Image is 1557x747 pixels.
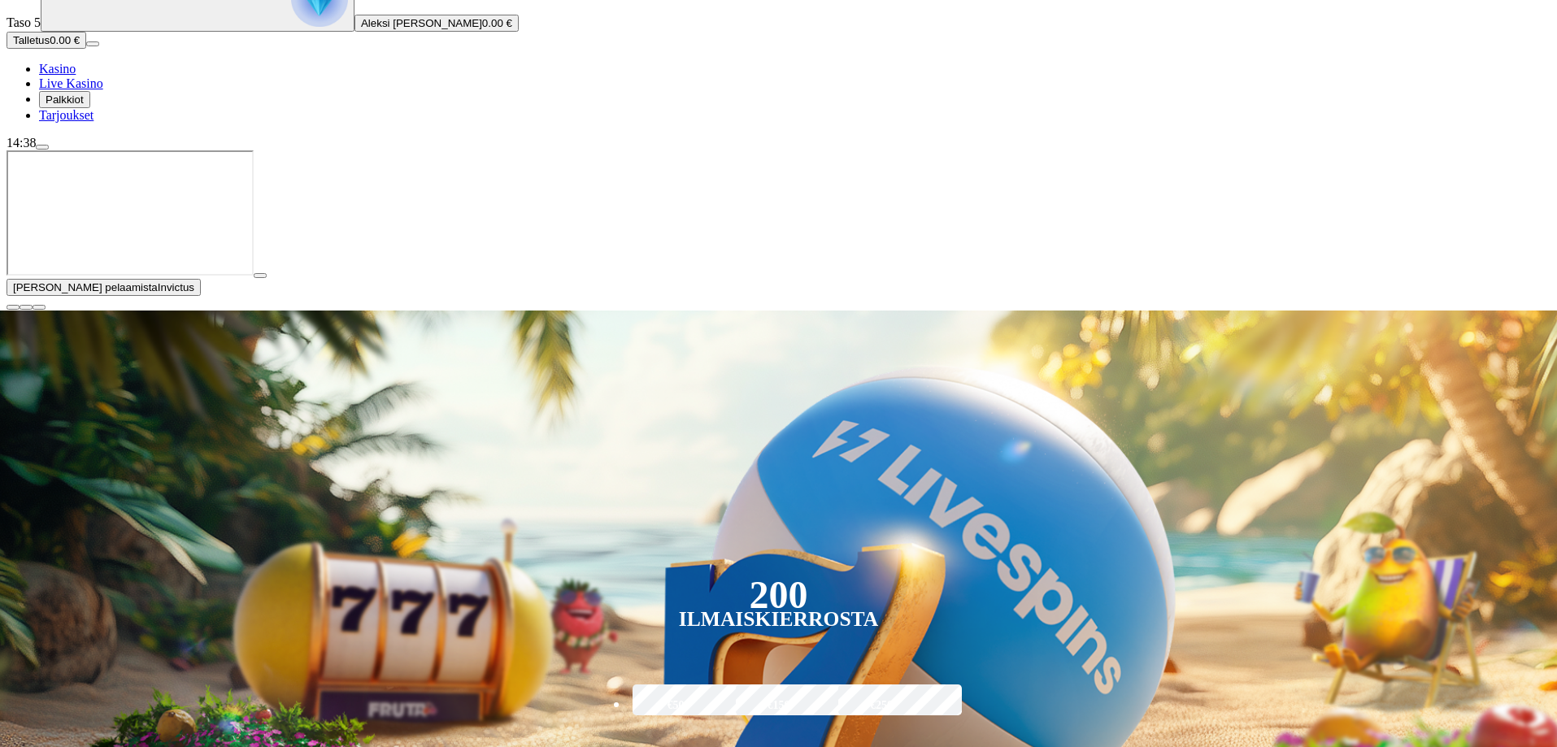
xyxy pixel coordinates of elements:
span: 14:38 [7,136,36,150]
button: menu [36,145,49,150]
button: [PERSON_NAME] pelaamistaInvictus [7,279,201,296]
button: close icon [7,305,20,310]
label: €50 [628,682,723,729]
a: diamond iconKasino [39,62,76,76]
span: Kasino [39,62,76,76]
span: Live Kasino [39,76,103,90]
button: menu [86,41,99,46]
span: Talletus [13,34,50,46]
span: Aleksi [PERSON_NAME] [361,17,482,29]
span: 0.00 € [482,17,512,29]
iframe: Invictus [7,150,254,276]
button: reward iconPalkkiot [39,91,90,108]
span: Palkkiot [46,93,84,106]
div: Ilmaiskierrosta [679,610,879,629]
div: 200 [749,585,807,605]
label: €150 [732,682,826,729]
span: Tarjoukset [39,108,94,122]
a: poker-chip iconLive Kasino [39,76,103,90]
span: 0.00 € [50,34,80,46]
button: Aleksi [PERSON_NAME]0.00 € [354,15,519,32]
span: Invictus [158,281,194,293]
button: fullscreen icon [33,305,46,310]
span: Taso 5 [7,15,41,29]
label: €250 [834,682,929,729]
button: play icon [254,273,267,278]
a: gift-inverted iconTarjoukset [39,108,94,122]
span: [PERSON_NAME] pelaamista [13,281,158,293]
button: chevron-down icon [20,305,33,310]
button: Talletusplus icon0.00 € [7,32,86,49]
